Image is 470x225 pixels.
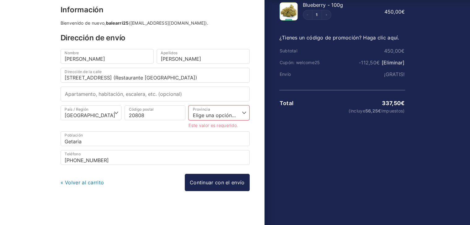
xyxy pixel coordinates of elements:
span: 56,25 [365,108,381,113]
input: Apellidos [157,49,250,64]
th: Subtotal [279,48,321,53]
a: ¿Tienes un código de promoción? Haga clic aquí. [279,35,399,41]
span: € [378,108,381,113]
a: Continuar con el envío [185,174,250,191]
th: Cupón: welcome25 [279,60,321,65]
td: - [321,60,405,65]
a: « Volver al carrito [61,179,104,186]
input: Población [61,131,250,146]
span: Blueberry - 100g [303,2,343,8]
th: Envío [279,72,321,77]
input: Nombre [61,49,154,64]
th: Total [279,100,321,106]
a: Edit [312,13,322,17]
input: Dirección de la calle [61,68,250,83]
span: € [401,100,404,106]
span: € [401,9,405,15]
span: 112,50 [361,59,380,66]
strong: balearri25 [106,20,129,26]
h3: Información [61,6,250,14]
span: € [401,48,404,54]
bdi: 450,00 [384,48,404,54]
span: € [376,59,380,66]
a: [Eliminar] [382,59,405,66]
input: Teléfono [61,150,250,165]
input: Código postal [125,105,185,120]
td: ¡GRATIS! [321,72,405,77]
small: (incluye Impuestos) [321,109,404,113]
bdi: 450,00 [384,9,405,15]
button: Increment [322,10,331,19]
h3: Dirección de envío [61,34,250,42]
input: Apartamento, habitación, escalera, etc. (opcional) [61,87,250,101]
div: Bienvenido de nuevo, ([EMAIL_ADDRESS][DOMAIN_NAME]). [61,21,250,25]
bdi: 337,50 [382,100,404,106]
li: Este valor es requerido. [188,123,249,128]
button: Decrement [303,10,312,19]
